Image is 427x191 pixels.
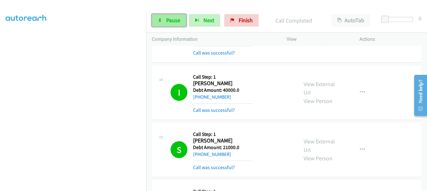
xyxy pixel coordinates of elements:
h5: Debt Amount: 40000.0 [193,87,253,93]
a: Call was successful? [193,164,235,170]
button: AutoTab [331,14,370,27]
div: 0 [419,14,421,23]
h5: Call Step: 1 [193,131,253,137]
h5: Call Step: 1 [193,74,253,80]
a: View External Url [304,138,335,153]
h1: S [171,141,187,158]
h5: Debt Amount: 21000.0 [193,144,253,151]
span: Finish [239,17,253,24]
button: Next [189,14,220,27]
iframe: Resource Center [409,70,427,120]
a: View Person [304,40,332,47]
p: Actions [360,35,421,43]
a: Pause [152,14,186,27]
a: [PHONE_NUMBER] [193,151,231,157]
a: View External Url [304,80,335,96]
a: View Person [304,97,332,105]
h2: [PERSON_NAME] [193,80,253,87]
span: Pause [166,17,180,24]
a: Call was successful? [193,50,235,56]
a: [PHONE_NUMBER] [193,94,231,100]
a: Call was successful? [193,107,235,113]
a: Finish [224,14,259,27]
span: Next [203,17,214,24]
p: Call Completed [267,16,320,25]
p: View [287,35,349,43]
div: Delay between calls (in seconds) [384,17,413,22]
p: Company Information [152,35,276,43]
h2: [PERSON_NAME] [193,137,253,144]
h1: I [171,84,187,101]
a: View Person [304,155,332,162]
